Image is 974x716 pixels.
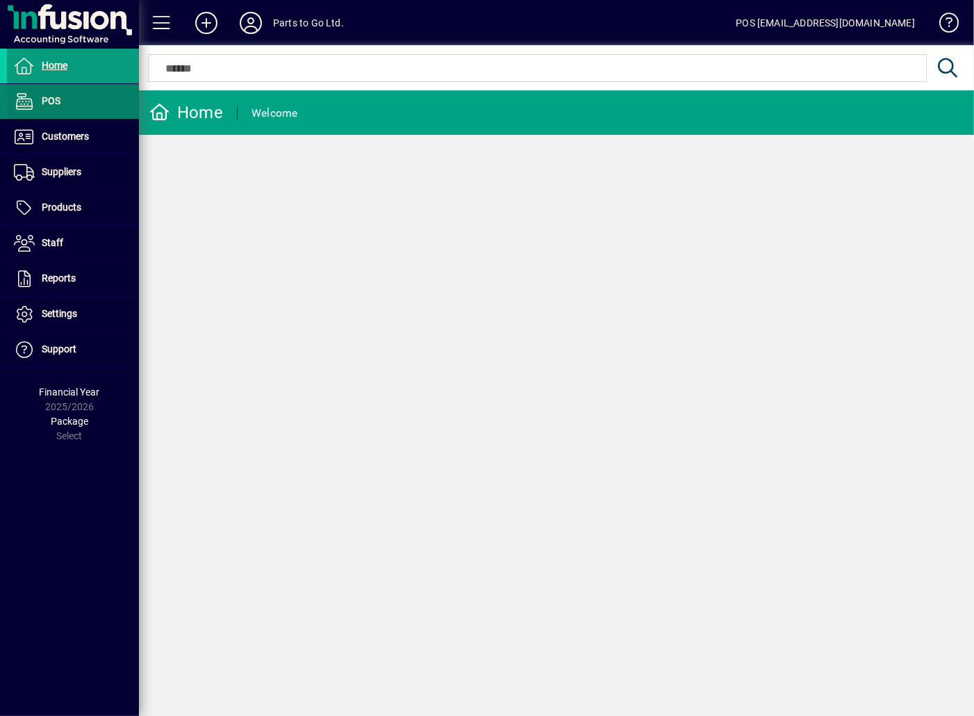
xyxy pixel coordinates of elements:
span: Package [51,416,88,427]
div: POS [EMAIL_ADDRESS][DOMAIN_NAME] [736,12,915,34]
a: Customers [7,120,139,154]
span: Support [42,343,76,355]
span: Staff [42,237,63,248]
a: Knowledge Base [929,3,957,48]
a: Products [7,190,139,225]
a: Reports [7,261,139,296]
span: Settings [42,308,77,319]
span: Financial Year [40,387,100,398]
a: POS [7,84,139,119]
span: Home [42,60,67,71]
div: Home [149,101,223,124]
div: Welcome [251,102,298,124]
span: POS [42,95,60,106]
div: Parts to Go Ltd. [273,12,344,34]
span: Reports [42,272,76,284]
button: Add [184,10,229,35]
span: Suppliers [42,166,81,177]
a: Staff [7,226,139,261]
span: Products [42,202,81,213]
a: Support [7,332,139,367]
a: Settings [7,297,139,332]
a: Suppliers [7,155,139,190]
span: Customers [42,131,89,142]
button: Profile [229,10,273,35]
